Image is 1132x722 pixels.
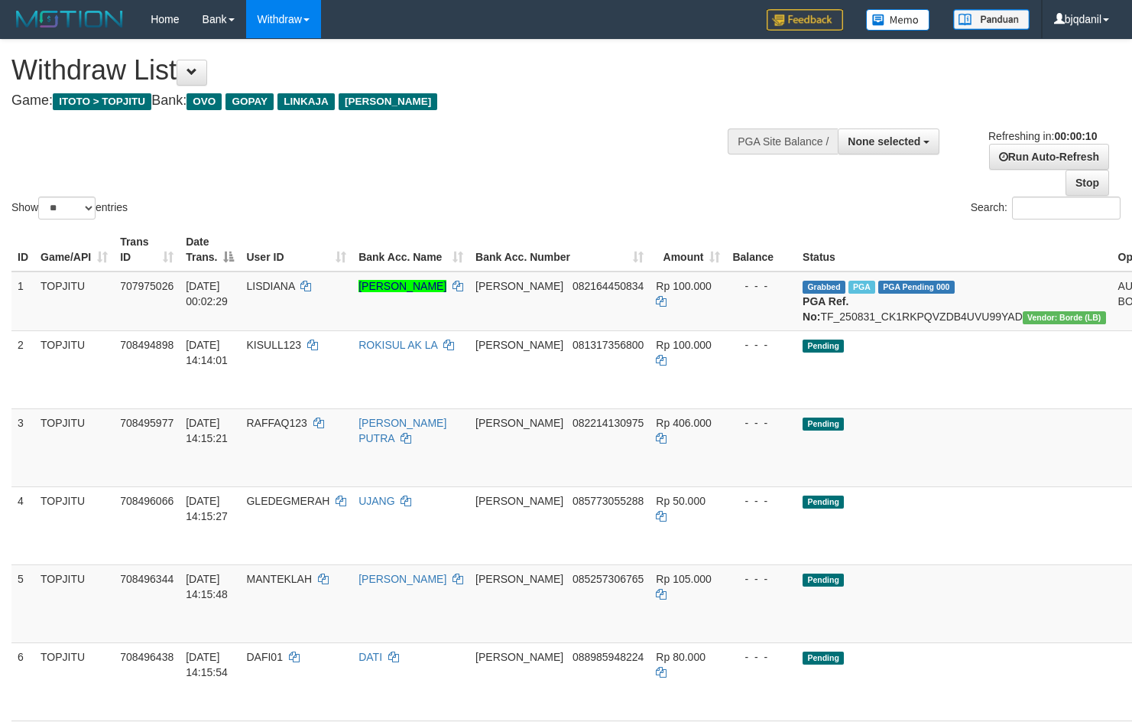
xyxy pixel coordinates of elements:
a: [PERSON_NAME] [358,573,446,585]
span: 708494898 [120,339,174,351]
img: MOTION_logo.png [11,8,128,31]
span: None selected [848,135,920,148]
div: - - - [732,571,790,587]
span: Refreshing in: [988,130,1097,142]
h4: Game: Bank: [11,93,739,109]
b: PGA Ref. No: [803,295,848,323]
td: 4 [11,486,34,564]
th: Status [796,228,1111,272]
span: RAFFAQ123 [246,417,307,429]
td: 1 [11,272,34,331]
span: 708496438 [120,651,174,663]
span: [DATE] 00:02:29 [186,280,228,307]
span: Rp 105.000 [656,573,711,585]
span: [PERSON_NAME] [475,495,563,507]
span: Rp 100.000 [656,339,711,351]
img: Button%20Memo.svg [866,9,930,31]
span: 708495977 [120,417,174,429]
div: PGA Site Balance / [728,128,838,154]
th: Balance [726,228,796,272]
img: Feedback.jpg [767,9,843,31]
span: Rp 50.000 [656,495,705,507]
td: 3 [11,408,34,486]
span: Grabbed [803,281,845,294]
span: Pending [803,340,844,353]
th: Date Trans.: activate to sort column descending [180,228,240,272]
label: Search: [971,197,1121,220]
td: 5 [11,564,34,642]
th: Amount: activate to sort column ascending [650,228,726,272]
span: [DATE] 14:15:48 [186,573,228,600]
th: User ID: activate to sort column ascending [240,228,352,272]
span: Copy 085773055288 to clipboard [572,495,644,507]
a: Run Auto-Refresh [989,144,1109,170]
span: [PERSON_NAME] [475,573,563,585]
span: GOPAY [225,93,274,110]
span: [PERSON_NAME] [475,651,563,663]
span: [PERSON_NAME] [475,280,563,292]
td: TOPJITU [34,272,114,331]
a: UJANG [358,495,394,507]
span: Marked by bjqwili [848,281,875,294]
span: [DATE] 14:14:01 [186,339,228,366]
a: [PERSON_NAME] PUTRA [358,417,446,444]
span: MANTEKLAH [246,573,312,585]
span: Copy 085257306765 to clipboard [572,573,644,585]
strong: 00:00:10 [1054,130,1097,142]
span: PGA Pending [878,281,955,294]
th: Trans ID: activate to sort column ascending [114,228,180,272]
span: Rp 80.000 [656,651,705,663]
label: Show entries [11,197,128,220]
th: Bank Acc. Name: activate to sort column ascending [352,228,469,272]
span: Rp 100.000 [656,280,711,292]
span: Rp 406.000 [656,417,711,429]
td: TOPJITU [34,408,114,486]
div: - - - [732,278,790,294]
span: OVO [187,93,222,110]
button: None selected [838,128,939,154]
span: LINKAJA [277,93,335,110]
span: Pending [803,652,844,665]
span: Pending [803,496,844,509]
div: - - - [732,649,790,665]
a: [PERSON_NAME] [358,280,446,292]
span: 707975026 [120,280,174,292]
span: [DATE] 14:15:21 [186,417,228,444]
div: - - - [732,337,790,353]
td: 6 [11,642,34,720]
th: Game/API: activate to sort column ascending [34,228,114,272]
span: [DATE] 14:15:54 [186,651,228,678]
span: [PERSON_NAME] [475,339,563,351]
td: TOPJITU [34,330,114,408]
span: 708496066 [120,495,174,507]
span: [PERSON_NAME] [475,417,563,429]
span: [DATE] 14:15:27 [186,495,228,522]
span: LISDIANA [246,280,294,292]
a: ROKISUL AK LA [358,339,437,351]
td: TOPJITU [34,642,114,720]
td: 2 [11,330,34,408]
a: Stop [1066,170,1109,196]
span: Pending [803,574,844,587]
th: Bank Acc. Number: activate to sort column ascending [469,228,650,272]
td: TOPJITU [34,486,114,564]
span: Copy 082164450834 to clipboard [572,280,644,292]
td: TF_250831_CK1RKPQVZDB4UVU99YAD [796,272,1111,331]
span: DAFI01 [246,651,282,663]
td: TOPJITU [34,564,114,642]
span: 708496344 [120,573,174,585]
img: panduan.png [953,9,1030,30]
a: DATI [358,651,382,663]
span: Copy 082214130975 to clipboard [572,417,644,429]
span: ITOTO > TOPJITU [53,93,151,110]
span: [PERSON_NAME] [339,93,437,110]
div: - - - [732,415,790,431]
div: - - - [732,493,790,509]
span: Pending [803,418,844,431]
th: ID [11,228,34,272]
span: GLEDEGMERAH [246,495,329,507]
input: Search: [1012,197,1121,220]
span: Vendor URL: https://dashboard.q2checkout.com/secure [1023,311,1106,324]
h1: Withdraw List [11,55,739,86]
select: Showentries [38,197,96,220]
